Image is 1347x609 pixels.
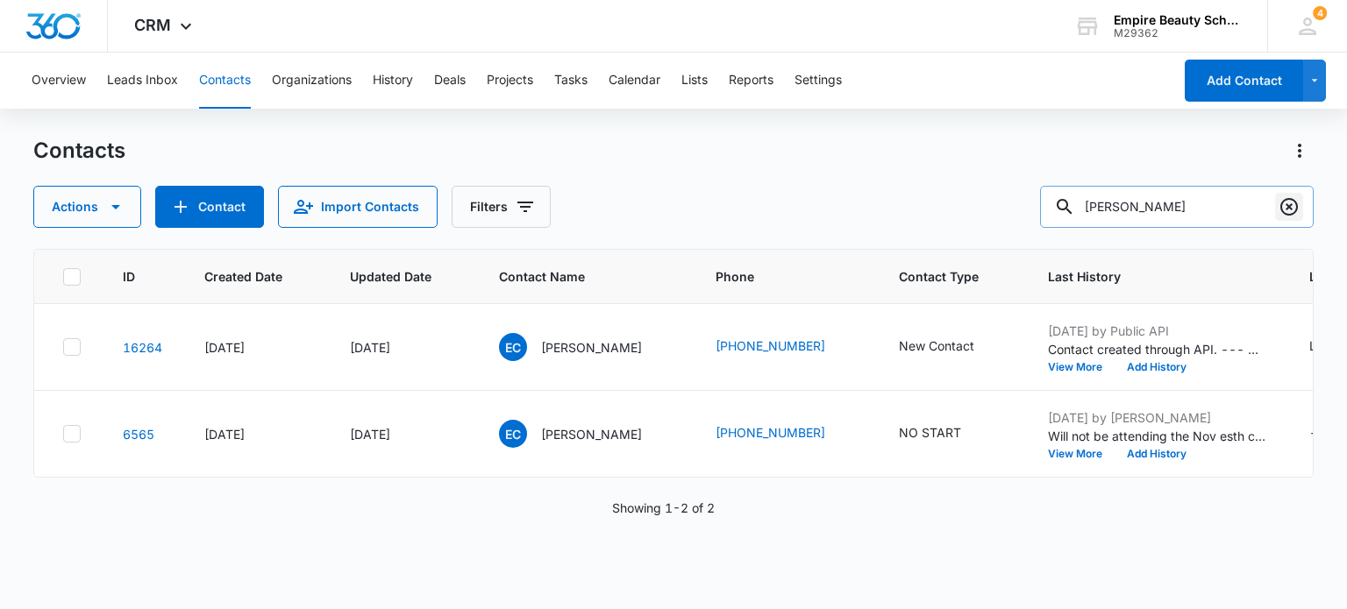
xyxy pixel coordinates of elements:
button: Settings [795,53,842,109]
a: Navigate to contact details page for Emily Charbono [123,340,162,355]
button: Contacts [199,53,251,109]
p: Will not be attending the Nov esth class [1048,427,1267,445]
button: Tasks [554,53,588,109]
p: [PERSON_NAME] [541,338,642,357]
button: Add Contact [155,186,264,228]
div: New Contact [899,336,974,355]
span: Last History [1048,267,1242,286]
button: Calendar [609,53,660,109]
div: notifications count [1313,6,1327,20]
div: account name [1114,13,1242,27]
button: Actions [33,186,141,228]
span: ID [123,267,137,286]
div: [DATE] [350,425,457,443]
button: Reports [729,53,773,109]
div: [DATE] [350,338,457,357]
div: account id [1114,27,1242,39]
div: Contact Name - Emily Charbono - Select to Edit Field [499,420,673,448]
button: Projects [487,53,533,109]
span: Created Date [204,267,282,286]
div: Phone - (603) 451-8525 - Select to Edit Field [716,336,857,358]
span: EC [499,420,527,448]
span: Contact Name [499,267,648,286]
button: Leads Inbox [107,53,178,109]
span: EC [499,333,527,361]
button: Actions [1286,137,1314,165]
a: [PHONE_NUMBER] [716,423,825,442]
span: Phone [716,267,831,286]
button: Add History [1115,362,1199,372]
span: Updated Date [350,267,431,286]
button: Clear [1275,193,1303,221]
div: --- [1309,423,1333,444]
input: Search Contacts [1040,186,1314,228]
div: [DATE] [204,425,308,443]
div: Contact Type - New Contact - Select to Edit Field [899,336,1006,358]
button: History [373,53,413,109]
button: View More [1048,362,1115,372]
span: Contact Type [899,267,980,286]
p: [DATE] by [PERSON_NAME] [1048,408,1267,427]
div: Phone - (603) 451-8525 - Select to Edit Field [716,423,857,444]
a: Navigate to contact details page for Emily Charbono [123,427,154,442]
button: Organizations [272,53,352,109]
button: Overview [32,53,86,109]
button: Filters [452,186,551,228]
button: Deals [434,53,466,109]
button: Import Contacts [278,186,438,228]
div: Contact Type - NO START - Select to Edit Field [899,423,993,444]
span: CRM [134,16,171,34]
span: 4 [1313,6,1327,20]
a: [PHONE_NUMBER] [716,336,825,355]
button: Lists [681,53,708,109]
p: Contact created through API. --- Notes: Laconia Link to Instagram Video: [URL][DOMAIN_NAME] Sourc... [1048,340,1267,358]
p: Showing 1-2 of 2 [612,499,715,517]
div: Contact Name - Emily Charbono - Select to Edit Field [499,333,673,361]
button: View More [1048,449,1115,459]
button: Add History [1115,449,1199,459]
p: [PERSON_NAME] [541,425,642,443]
p: [DATE] by Public API [1048,322,1267,340]
button: Add Contact [1185,60,1303,102]
h1: Contacts [33,138,125,164]
div: NO START [899,423,961,442]
div: [DATE] [204,338,308,357]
